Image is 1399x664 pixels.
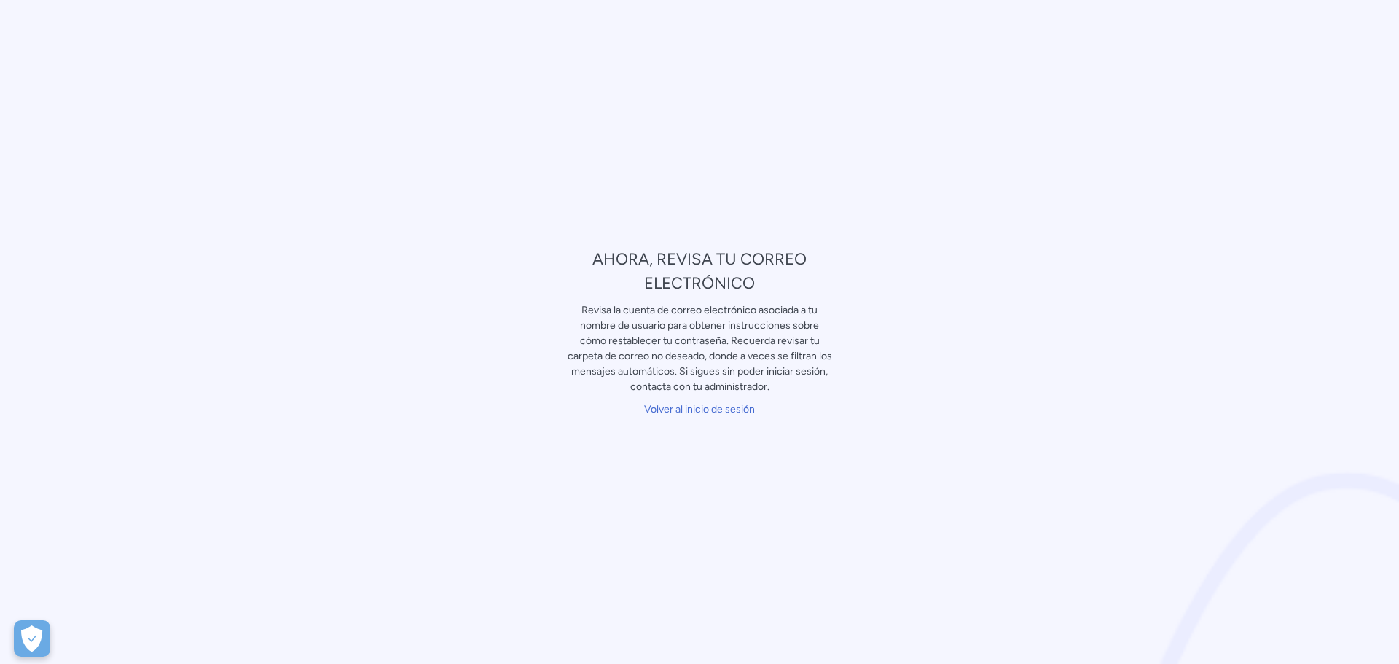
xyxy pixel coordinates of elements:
[592,249,807,293] font: AHORA, REVISA TU CORREO ELECTRÓNICO
[644,403,755,415] a: Volver al inicio de sesión
[568,304,832,393] font: Revisa la cuenta de correo electrónico asociada a tu nombre de usuario para obtener instrucciones...
[1332,597,1399,664] iframe: Mensajero calificado
[14,620,50,657] button: Abrir preferencias
[14,620,50,657] div: Preferencias de cookies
